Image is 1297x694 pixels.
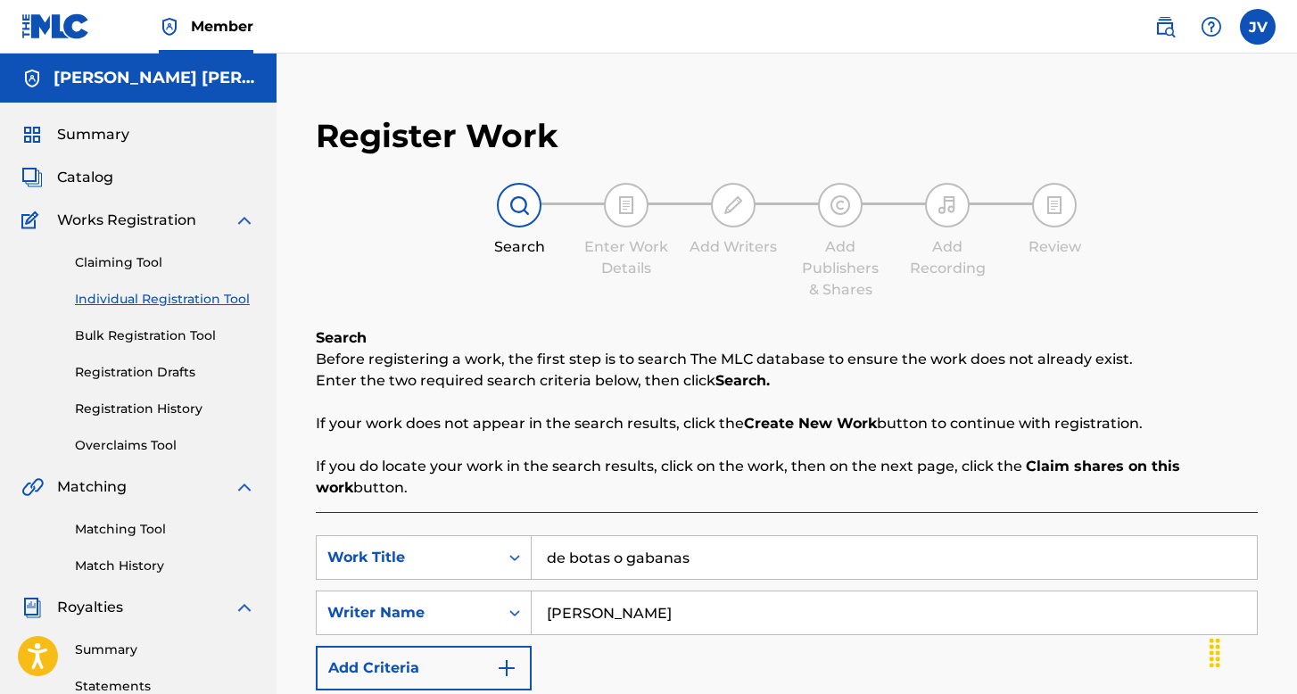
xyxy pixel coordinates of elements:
img: step indicator icon for Enter Work Details [615,194,637,216]
div: Enter Work Details [582,236,671,279]
p: If you do locate your work in the search results, click on the work, then on the next page, click... [316,456,1258,499]
p: If your work does not appear in the search results, click the button to continue with registration. [316,413,1258,434]
a: Registration History [75,400,255,418]
img: MLC Logo [21,13,90,39]
span: Catalog [57,167,113,188]
button: Add Criteria [316,646,532,690]
a: Registration Drafts [75,363,255,382]
span: Member [191,16,253,37]
strong: Search. [715,372,770,389]
span: Matching [57,476,127,498]
img: Top Rightsholder [159,16,180,37]
h5: JORGE VÁZQUEZ GUERRA [54,68,255,88]
img: Accounts [21,68,43,89]
p: Enter the two required search criteria below, then click [316,370,1258,392]
div: Widget de chat [1208,608,1297,694]
img: expand [234,476,255,498]
iframe: Chat Widget [1208,608,1297,694]
p: Before registering a work, the first step is to search The MLC database to ensure the work does n... [316,349,1258,370]
a: Public Search [1147,9,1183,45]
b: Search [316,329,367,346]
a: Bulk Registration Tool [75,326,255,345]
img: Summary [21,124,43,145]
span: Summary [57,124,129,145]
a: Claiming Tool [75,253,255,272]
div: Add Publishers & Shares [796,236,885,301]
a: Overclaims Tool [75,436,255,455]
img: step indicator icon for Review [1044,194,1065,216]
img: search [1154,16,1176,37]
a: Individual Registration Tool [75,290,255,309]
div: Search [475,236,564,258]
div: Review [1010,236,1099,258]
img: expand [234,210,255,231]
img: Works Registration [21,210,45,231]
img: Matching [21,476,44,498]
a: CatalogCatalog [21,167,113,188]
strong: Create New Work [744,415,877,432]
img: help [1201,16,1222,37]
img: 9d2ae6d4665cec9f34b9.svg [496,657,517,679]
div: Add Writers [689,236,778,258]
img: Royalties [21,597,43,618]
a: Matching Tool [75,520,255,539]
div: Help [1194,9,1229,45]
h2: Register Work [316,116,558,156]
div: User Menu [1240,9,1276,45]
span: Works Registration [57,210,196,231]
a: SummarySummary [21,124,129,145]
img: expand [234,597,255,618]
img: step indicator icon for Search [508,194,530,216]
img: step indicator icon for Add Writers [723,194,744,216]
img: step indicator icon for Add Recording [937,194,958,216]
span: Royalties [57,597,123,618]
div: Work Title [327,547,488,568]
img: step indicator icon for Add Publishers & Shares [830,194,851,216]
img: Catalog [21,167,43,188]
a: Summary [75,640,255,659]
iframe: Resource Center [1247,440,1297,583]
div: Add Recording [903,236,992,279]
div: Writer Name [327,602,488,624]
a: Match History [75,557,255,575]
div: Arrastrar [1201,626,1229,680]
